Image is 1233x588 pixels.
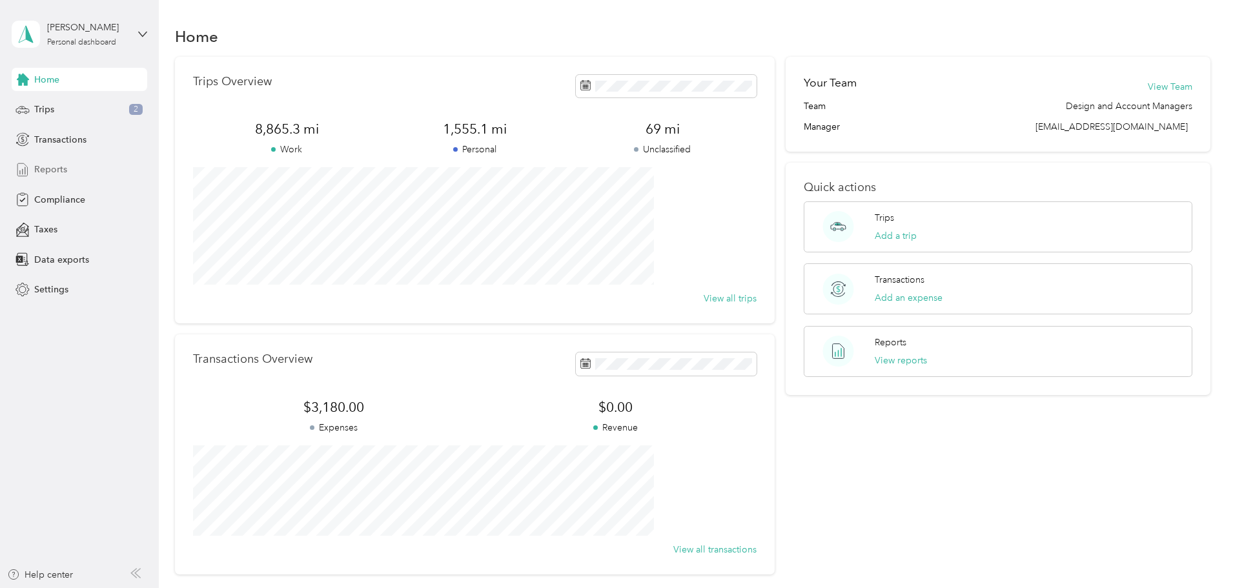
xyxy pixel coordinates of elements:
[193,352,312,366] p: Transactions Overview
[474,421,756,434] p: Revenue
[47,21,128,34] div: [PERSON_NAME]
[381,143,569,156] p: Personal
[875,291,943,305] button: Add an expense
[34,133,87,147] span: Transactions
[569,143,757,156] p: Unclassified
[1066,99,1192,113] span: Design and Account Managers
[175,30,218,43] h1: Home
[704,292,757,305] button: View all trips
[1035,121,1188,132] span: [EMAIL_ADDRESS][DOMAIN_NAME]
[381,120,569,138] span: 1,555.1 mi
[804,99,826,113] span: Team
[569,120,757,138] span: 69 mi
[804,181,1192,194] p: Quick actions
[875,273,924,287] p: Transactions
[193,143,381,156] p: Work
[474,398,756,416] span: $0.00
[804,120,840,134] span: Manager
[193,75,272,88] p: Trips Overview
[47,39,116,46] div: Personal dashboard
[34,223,57,236] span: Taxes
[34,193,85,207] span: Compliance
[34,283,68,296] span: Settings
[34,73,59,86] span: Home
[875,211,894,225] p: Trips
[7,568,73,582] button: Help center
[193,398,474,416] span: $3,180.00
[1161,516,1233,588] iframe: Everlance-gr Chat Button Frame
[875,336,906,349] p: Reports
[875,229,917,243] button: Add a trip
[673,543,757,556] button: View all transactions
[34,103,54,116] span: Trips
[875,354,927,367] button: View reports
[129,104,143,116] span: 2
[193,421,474,434] p: Expenses
[34,253,89,267] span: Data exports
[804,75,857,91] h2: Your Team
[1148,80,1192,94] button: View Team
[193,120,381,138] span: 8,865.3 mi
[34,163,67,176] span: Reports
